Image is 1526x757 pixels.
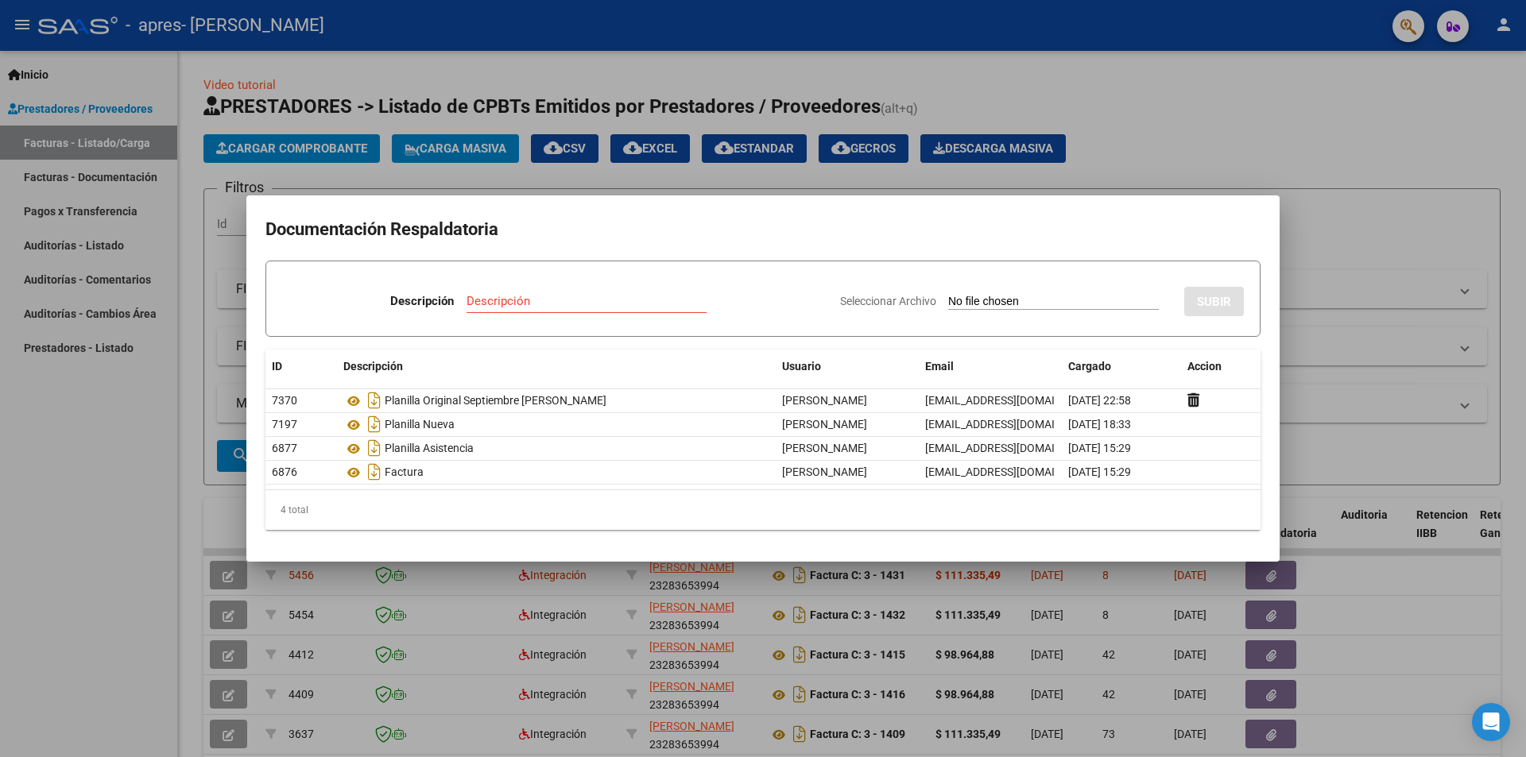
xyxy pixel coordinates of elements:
[1181,350,1261,384] datatable-header-cell: Accion
[1068,442,1131,454] span: [DATE] 15:29
[782,465,867,478] span: [PERSON_NAME]
[1187,360,1222,373] span: Accion
[1062,350,1181,384] datatable-header-cell: Cargado
[337,350,776,384] datatable-header-cell: Descripción
[782,360,821,373] span: Usuario
[265,214,1261,245] h2: Documentación Respaldatoria
[1472,703,1510,741] div: Open Intercom Messenger
[272,442,297,454] span: 6877
[919,350,1062,384] datatable-header-cell: Email
[272,360,282,373] span: ID
[782,394,867,407] span: [PERSON_NAME]
[364,435,385,461] i: Descargar documento
[390,292,454,311] p: Descripción
[364,411,385,437] i: Descargar documento
[272,418,297,431] span: 7197
[364,459,385,485] i: Descargar documento
[925,360,954,373] span: Email
[343,459,769,485] div: Factura
[1184,287,1244,316] button: SUBIR
[343,360,403,373] span: Descripción
[1068,465,1131,478] span: [DATE] 15:29
[925,394,1102,407] span: [EMAIL_ADDRESS][DOMAIN_NAME]
[782,442,867,454] span: [PERSON_NAME]
[272,394,297,407] span: 7370
[1068,418,1131,431] span: [DATE] 18:33
[343,411,769,437] div: Planilla Nueva
[925,442,1102,454] span: [EMAIL_ADDRESS][DOMAIN_NAME]
[343,435,769,461] div: Planilla Asistencia
[776,350,919,384] datatable-header-cell: Usuario
[1068,360,1111,373] span: Cargado
[840,295,936,307] span: Seleccionar Archivo
[782,418,867,431] span: [PERSON_NAME]
[1197,295,1231,309] span: SUBIR
[265,490,1261,530] div: 4 total
[364,388,385,413] i: Descargar documento
[925,418,1102,431] span: [EMAIL_ADDRESS][DOMAIN_NAME]
[272,465,297,478] span: 6876
[1068,394,1131,407] span: [DATE] 22:58
[265,350,337,384] datatable-header-cell: ID
[343,388,769,413] div: Planilla Original Septiembre [PERSON_NAME]
[925,465,1102,478] span: [EMAIL_ADDRESS][DOMAIN_NAME]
